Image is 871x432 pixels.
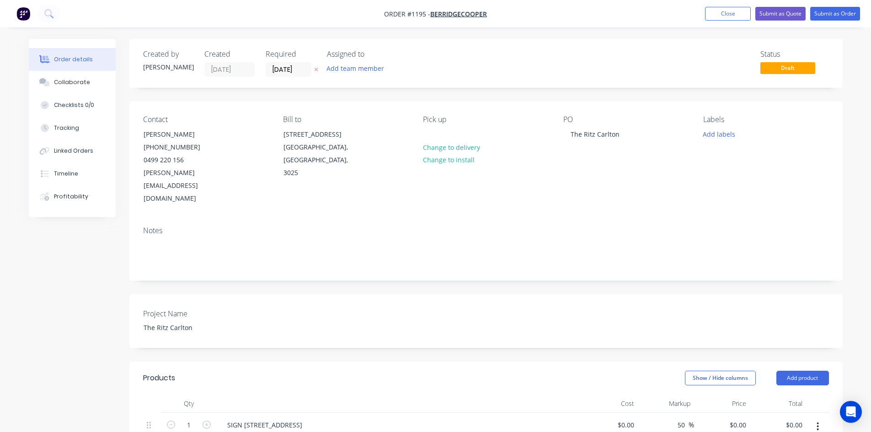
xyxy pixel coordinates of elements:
[16,7,30,21] img: Factory
[143,308,257,319] label: Project Name
[582,395,638,413] div: Cost
[705,7,751,21] button: Close
[430,10,487,18] a: Berridgecooper
[144,154,219,166] div: 0499 220 156
[418,141,485,153] button: Change to delivery
[266,50,316,59] div: Required
[143,373,175,384] div: Products
[698,128,740,140] button: Add labels
[54,55,93,64] div: Order details
[29,139,116,162] button: Linked Orders
[750,395,806,413] div: Total
[776,371,829,385] button: Add product
[143,62,193,72] div: [PERSON_NAME]
[755,7,806,21] button: Submit as Quote
[143,226,829,235] div: Notes
[54,101,94,109] div: Checklists 0/0
[204,50,255,59] div: Created
[29,94,116,117] button: Checklists 0/0
[638,395,694,413] div: Markup
[689,420,694,430] span: %
[161,395,216,413] div: Qty
[810,7,860,21] button: Submit as Order
[840,401,862,423] div: Open Intercom Messenger
[29,185,116,208] button: Profitability
[144,141,219,154] div: [PHONE_NUMBER]
[144,128,219,141] div: [PERSON_NAME]
[136,128,227,205] div: [PERSON_NAME][PHONE_NUMBER]0499 220 156[PERSON_NAME][EMAIL_ADDRESS][DOMAIN_NAME]
[760,62,815,74] span: Draft
[327,62,389,75] button: Add team member
[423,115,548,124] div: Pick up
[694,395,750,413] div: Price
[29,117,116,139] button: Tracking
[321,62,389,75] button: Add team member
[703,115,828,124] div: Labels
[283,115,408,124] div: Bill to
[563,115,689,124] div: PO
[283,128,359,141] div: [STREET_ADDRESS]
[144,166,219,205] div: [PERSON_NAME][EMAIL_ADDRESS][DOMAIN_NAME]
[54,124,79,132] div: Tracking
[276,128,367,180] div: [STREET_ADDRESS][GEOGRAPHIC_DATA], [GEOGRAPHIC_DATA], 3025
[143,115,268,124] div: Contact
[136,321,251,334] div: The Ritz Carlton
[418,154,479,166] button: Change to install
[283,141,359,179] div: [GEOGRAPHIC_DATA], [GEOGRAPHIC_DATA], 3025
[29,48,116,71] button: Order details
[54,192,88,201] div: Profitability
[384,10,430,18] span: Order #1195 -
[563,128,627,141] div: The Ritz Carlton
[220,418,310,432] div: SIGN [STREET_ADDRESS]
[54,147,93,155] div: Linked Orders
[54,78,90,86] div: Collaborate
[685,371,756,385] button: Show / Hide columns
[760,50,829,59] div: Status
[143,50,193,59] div: Created by
[29,71,116,94] button: Collaborate
[54,170,78,178] div: Timeline
[29,162,116,185] button: Timeline
[327,50,418,59] div: Assigned to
